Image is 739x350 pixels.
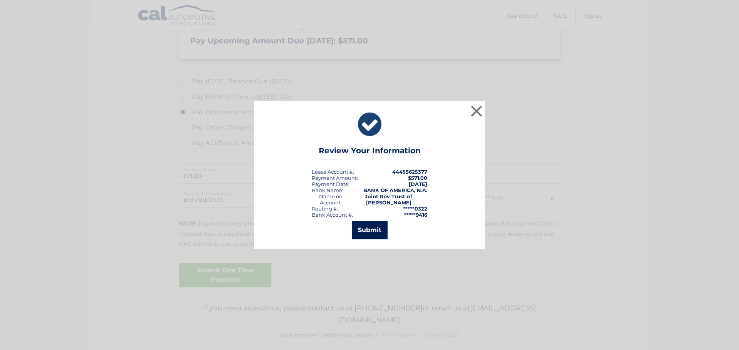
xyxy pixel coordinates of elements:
[312,206,338,212] div: Routing #:
[408,175,427,181] span: $571.00
[363,187,427,193] strong: BANK OF AMERICA, N.A.
[352,221,388,239] button: Submit
[392,169,427,175] strong: 44455625377
[312,193,350,206] div: Name on Account:
[365,193,412,206] strong: Joint Rev Trust of [PERSON_NAME]
[312,212,353,218] div: Bank Account #:
[469,103,484,119] button: ×
[312,181,349,187] div: :
[312,175,358,181] div: Payment Amount:
[312,181,348,187] span: Payment Date
[312,169,354,175] div: Lease Account #:
[319,146,421,159] h3: Review Your Information
[409,181,427,187] span: [DATE]
[312,187,343,193] div: Bank Name:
